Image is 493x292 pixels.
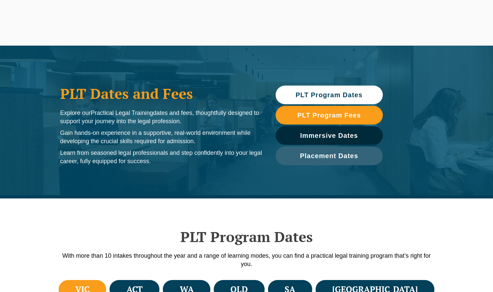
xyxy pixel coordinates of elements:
a: PLT Program Dates [276,86,383,104]
span: Practical Legal Training [91,110,153,116]
p: Gain hands-on experience in a supportive, real-world environment while developing the crucial ski... [60,129,262,146]
h1: PLT Dates and Fees [60,85,262,102]
p: Explore our dates and fees, thoughtfully designed to support your journey into the legal profession. [60,109,262,126]
span: PLT Program Fees [297,112,361,119]
span: PLT Program Dates [296,92,363,98]
h2: PLT Program Dates [57,228,436,245]
a: Placement Dates [276,146,383,165]
a: PLT Program Fees [276,106,383,125]
span: Placement Dates [300,152,358,159]
p: With more than 10 intakes throughout the year and a range of learning modes, you can find a pract... [57,252,436,268]
a: Immersive Dates [276,126,383,145]
span: Immersive Dates [300,132,358,139]
p: Learn from seasoned legal professionals and step confidently into your legal career, fully equipp... [60,149,262,165]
